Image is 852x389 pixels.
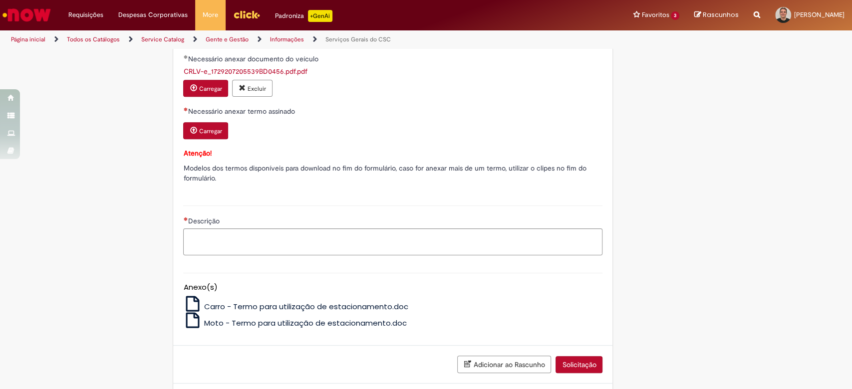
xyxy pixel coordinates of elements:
[183,301,408,312] a: Carro - Termo para utilização de estacionamento.doc
[183,107,188,111] span: Necessários
[67,35,120,43] a: Todos os Catálogos
[199,127,222,135] small: Carregar
[183,149,211,158] strong: Atenção!
[7,30,561,49] ul: Trilhas de página
[457,356,551,373] button: Adicionar ao Rascunho
[188,216,221,225] span: Descrição
[183,80,228,97] button: Carregar anexo de Necessário anexar documento do veículo Required
[671,11,679,20] span: 3
[118,10,188,20] span: Despesas Corporativas
[275,10,332,22] div: Padroniza
[270,35,304,43] a: Informações
[248,85,266,93] small: Excluir
[141,35,184,43] a: Service Catalog
[308,10,332,22] p: +GenAi
[325,35,391,43] a: Serviços Gerais do CSC
[188,107,296,116] span: Necessário anexar termo assinado
[794,10,845,19] span: [PERSON_NAME]
[694,10,739,20] a: Rascunhos
[183,217,188,221] span: Necessários
[188,54,320,63] span: Necessário anexar documento do veículo
[183,55,188,59] span: Obrigatório Preenchido
[183,283,602,292] h5: Anexo(s)
[183,122,228,139] button: Carregar anexo de Necessário anexar termo assinado Required
[183,163,602,183] p: Modelos dos termos disponíveis para download no fim do formulário, caso for anexar mais de um ter...
[183,228,602,255] textarea: Descrição
[232,80,273,97] button: Excluir anexo CRLV-e_1729207205539BD0456.pdf.pdf
[199,85,222,93] small: Carregar
[183,318,407,328] a: Moto - Termo para utilização de estacionamento.doc
[203,10,218,20] span: More
[204,318,407,328] span: Moto - Termo para utilização de estacionamento.doc
[556,356,602,373] button: Solicitação
[703,10,739,19] span: Rascunhos
[68,10,103,20] span: Requisições
[11,35,45,43] a: Página inicial
[206,35,249,43] a: Gente e Gestão
[1,5,52,25] img: ServiceNow
[233,7,260,22] img: click_logo_yellow_360x200.png
[183,67,307,76] a: Download de CRLV-e_1729207205539BD0456.pdf.pdf
[641,10,669,20] span: Favoritos
[204,301,408,312] span: Carro - Termo para utilização de estacionamento.doc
